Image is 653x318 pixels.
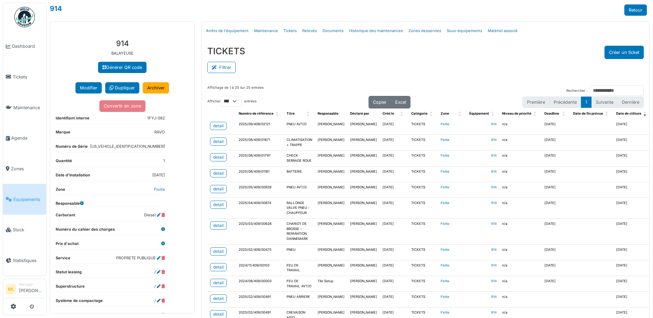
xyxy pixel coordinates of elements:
[56,212,75,221] dt: Carburant
[251,23,281,39] a: Maintenance
[542,150,570,166] td: [DATE]
[3,62,46,92] a: Tickets
[236,182,284,198] td: 2025/05/409/00926
[203,23,251,39] a: Arrêts de l'équipement
[491,170,497,173] a: 914
[441,170,449,173] a: Flotte
[380,244,408,260] td: [DATE]
[315,135,347,150] td: [PERSON_NAME]
[56,241,79,249] dt: Prix d'achat
[347,244,380,260] td: [PERSON_NAME]
[284,218,315,244] td: CHARIOT DE BROSSE - REPARATION DANNEMARK
[499,244,542,260] td: n/a
[380,198,408,218] td: [DATE]
[380,166,408,182] td: [DATE]
[315,292,347,307] td: [PERSON_NAME]
[236,218,284,244] td: 2025/03/409/00628
[210,201,227,209] a: detail
[284,244,315,260] td: PNEU
[284,260,315,276] td: FEU DE TRAVAIL
[315,260,347,276] td: [PERSON_NAME]
[56,144,88,152] dt: Numéro de Série
[400,109,404,119] span: Créé le: Activate to sort
[542,260,570,276] td: [DATE]
[605,46,644,59] button: Créer un ticket
[347,218,380,244] td: [PERSON_NAME]
[14,7,35,27] img: Badge_color-CXgf-gQk.svg
[98,62,147,73] a: Générer QR code
[542,182,570,198] td: [DATE]
[213,123,224,129] div: detail
[613,135,652,150] td: [DATE]
[441,248,449,251] a: Flotte
[441,201,449,205] a: Flotte
[152,172,165,178] dd: [DATE]
[485,23,520,39] a: Matériel associé
[19,282,43,287] div: Manager
[441,112,449,115] span: Zone
[213,170,224,176] div: detail
[411,112,428,115] span: Catégorie
[3,184,46,215] a: Équipements
[144,212,165,218] dd: Diesel
[236,292,284,307] td: 2025/02/409/00491
[3,31,46,62] a: Dashboard
[408,182,438,198] td: TICKETS
[210,263,227,271] a: detail
[318,112,338,115] span: Responsable
[406,23,444,39] a: Zones desservies
[408,119,438,135] td: TICKETS
[499,150,542,166] td: n/a
[56,269,82,278] dt: Statut leasing
[56,172,90,181] dt: Date d'Installation
[213,295,224,302] div: detail
[75,82,102,93] button: Modifier
[542,119,570,135] td: [DATE]
[373,100,387,105] span: Copier
[581,97,592,108] button: 1
[613,276,652,291] td: [DATE]
[380,135,408,150] td: [DATE]
[573,112,603,115] span: Date de fin prévue
[154,187,165,192] a: Flotte
[491,295,497,299] a: 914
[491,138,497,142] a: 914
[3,123,46,154] a: Agenda
[613,218,652,244] td: [DATE]
[210,169,227,177] a: detail
[207,96,256,106] label: Afficher entrées
[347,260,380,276] td: [PERSON_NAME]
[154,129,165,135] dd: RAVO
[213,248,224,255] div: detail
[210,221,227,230] a: detail
[542,166,570,182] td: [DATE]
[347,276,380,291] td: [PERSON_NAME]
[207,46,245,56] h3: TICKETS
[315,119,347,135] td: [PERSON_NAME]
[284,135,315,150] td: CLIMATISATION + TRAPPE
[613,244,652,260] td: [DATE]
[441,295,449,299] a: Flotte
[154,269,165,275] dd: /
[347,150,380,166] td: [PERSON_NAME]
[380,218,408,244] td: [DATE]
[236,198,284,218] td: 2025/04/409/00874
[210,153,227,161] a: detail
[499,276,542,291] td: n/a
[207,85,264,96] div: Affichage de 1 à 25 sur 25 entrées
[50,4,62,13] a: 914
[605,109,609,119] span: Date de fin prévue: Activate to sort
[315,218,347,244] td: [PERSON_NAME]
[19,282,43,297] li: [PERSON_NAME]
[441,122,449,126] a: Flotte
[380,119,408,135] td: [DATE]
[499,119,542,135] td: n/a
[347,182,380,198] td: [PERSON_NAME]
[613,198,652,218] td: [DATE]
[213,264,224,270] div: detail
[3,92,46,123] a: Maintenance
[3,245,46,276] a: Statistiques
[154,284,165,289] dd: /
[444,23,485,39] a: Sous-équipements
[613,292,652,307] td: [DATE]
